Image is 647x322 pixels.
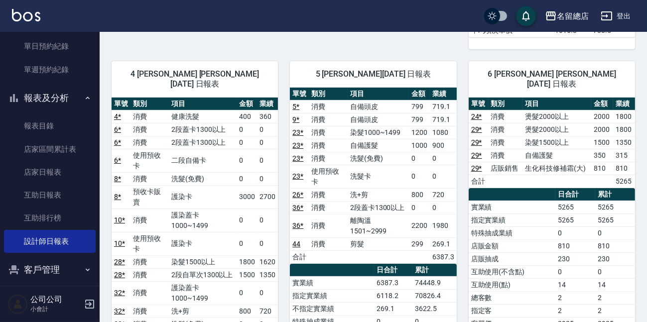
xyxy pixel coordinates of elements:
td: 0 [430,201,457,214]
td: 299 [409,237,430,250]
td: 0 [595,226,635,239]
th: 項目 [348,88,409,101]
th: 業績 [430,88,457,101]
td: 719.1 [430,113,457,126]
td: 800 [237,305,258,318]
td: 合計 [469,175,489,188]
td: 互助使用(點) [469,278,556,291]
td: 719.1 [430,100,457,113]
th: 項目 [522,98,591,110]
td: 0 [555,265,595,278]
th: 累計 [412,264,457,277]
td: 護染蓋卡1000~1499 [169,281,237,305]
th: 金額 [237,98,258,110]
a: 44 [292,240,300,248]
button: 客戶管理 [4,257,96,283]
th: 業績 [613,98,635,110]
td: 消費 [309,214,348,237]
th: 日合計 [555,188,595,201]
td: 消費 [309,113,348,126]
h5: 公司公司 [30,295,81,305]
td: 5265 [555,201,595,214]
td: 14 [595,278,635,291]
td: 消費 [309,100,348,113]
td: 2 [555,304,595,317]
td: 消費 [130,281,169,305]
td: 消費 [488,149,522,162]
td: 消費 [130,268,169,281]
button: 員工及薪資 [4,282,96,308]
td: 實業績 [290,276,374,289]
th: 單號 [469,98,489,110]
td: 店販抽成 [469,252,556,265]
th: 單號 [112,98,130,110]
td: 特殊抽成業績 [469,226,556,239]
td: 2段自單次1300以上 [169,268,237,281]
td: 洗髮卡 [348,165,409,188]
td: 使用預收卡 [130,149,169,172]
th: 類別 [130,98,169,110]
th: 日合計 [374,264,412,277]
a: 單日預約紀錄 [4,35,96,58]
td: 1620 [258,255,278,268]
a: 設計師日報表 [4,230,96,253]
td: 消費 [488,136,522,149]
td: 70826.4 [412,289,457,302]
td: 900 [430,139,457,152]
td: 2 [595,291,635,304]
td: 染髮1500以上 [522,136,591,149]
td: 剪髮 [348,237,409,250]
a: 單週預約紀錄 [4,58,96,81]
td: 0 [430,152,457,165]
td: 洗髮(免費) [169,172,237,185]
td: 2段蓋卡1300以上 [169,136,237,149]
td: 消費 [130,110,169,123]
td: 1500 [237,268,258,281]
td: 360 [258,110,278,123]
button: 報表及分析 [4,85,96,111]
td: 消費 [309,237,348,250]
td: 1350 [613,136,635,149]
td: 護染卡 [169,232,237,255]
td: 店販銷售 [488,162,522,175]
a: 互助日報表 [4,184,96,207]
td: 預收卡販賣 [130,185,169,209]
td: 1500 [591,136,613,149]
td: 0 [409,201,430,214]
span: 4 [PERSON_NAME] [PERSON_NAME][DATE] 日報表 [124,69,266,89]
td: 0 [237,232,258,255]
td: 總客數 [469,291,556,304]
td: 400 [237,110,258,123]
td: 269.1 [374,302,412,315]
td: 720 [258,305,278,318]
table: a dense table [290,88,456,264]
td: 消費 [488,123,522,136]
a: 報表目錄 [4,114,96,137]
td: 5265 [613,175,635,188]
td: 消費 [309,188,348,201]
th: 項目 [169,98,237,110]
td: 0 [237,172,258,185]
td: 1200 [409,126,430,139]
td: 1800 [613,110,635,123]
td: 自備頭皮 [348,100,409,113]
a: 互助排行榜 [4,207,96,229]
td: 洗髮(免費) [348,152,409,165]
td: 720 [430,188,457,201]
td: 不指定實業績 [290,302,374,315]
td: 消費 [130,136,169,149]
td: 1800 [237,255,258,268]
td: 1800 [613,123,635,136]
img: Logo [12,9,40,21]
td: 自備護髮 [348,139,409,152]
button: save [516,6,536,26]
td: 0 [409,165,430,188]
td: 269.1 [430,237,457,250]
td: 0 [555,226,595,239]
td: 消費 [488,110,522,123]
td: 自備護髮 [522,149,591,162]
td: 799 [409,100,430,113]
td: 指定實業績 [290,289,374,302]
td: 染髮1000~1499 [348,126,409,139]
td: 350 [591,149,613,162]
